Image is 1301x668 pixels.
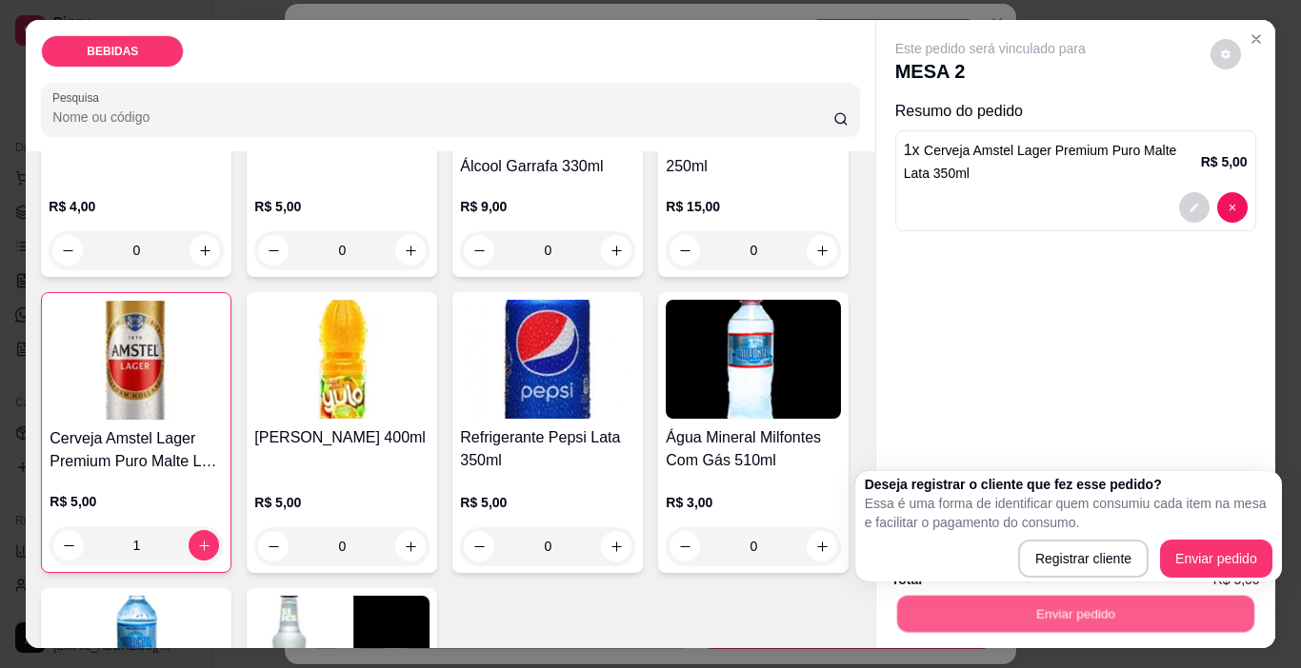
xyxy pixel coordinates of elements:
button: decrease-product-quantity [53,530,84,560]
button: increase-product-quantity [601,531,631,561]
h4: [PERSON_NAME] 400ml [254,426,430,449]
p: Resumo do pedido [895,100,1256,123]
button: increase-product-quantity [601,235,631,265]
button: decrease-product-quantity [258,531,289,561]
p: Essa é uma forma de identificar quem consumiu cada item na mesa e facilitar o pagamento do consumo. [865,494,1272,532]
button: Enviar pedido [896,596,1253,633]
button: Close [1241,24,1271,54]
p: R$ 9,00 [460,197,635,216]
p: R$ 3,00 [666,493,841,512]
p: R$ 5,00 [50,492,223,511]
input: Pesquisa [52,108,833,127]
h4: Cerveja Heineken Zero Álcool Garrafa 330ml [460,132,635,178]
p: 1 x [904,139,1201,185]
button: decrease-product-quantity [1211,39,1241,69]
p: R$ 5,00 [254,197,430,216]
h2: Deseja registrar o cliente que fez esse pedido? [865,475,1272,494]
p: R$ 5,00 [254,493,430,512]
h4: Energético Red Bull Lata 250ml [666,132,841,178]
button: decrease-product-quantity [258,235,289,265]
p: R$ 4,00 [49,197,224,216]
h4: Cerveja Amstel Lager Premium Puro Malte Lata 350ml [50,427,223,473]
button: Registrar cliente [1018,540,1149,578]
button: Enviar pedido [1160,540,1272,578]
button: decrease-product-quantity [464,235,494,265]
h4: Refrigerante Pepsi Lata 350ml [460,426,635,472]
strong: Total [891,572,922,587]
button: increase-product-quantity [189,530,219,560]
button: decrease-product-quantity [464,531,494,561]
p: BEBIDAS [87,44,138,59]
button: decrease-product-quantity [1217,192,1248,223]
button: decrease-product-quantity [670,235,700,265]
h4: Água Mineral Milfontes Com Gás 510ml [666,426,841,472]
img: product-image [254,300,430,419]
img: product-image [50,301,223,420]
button: decrease-product-quantity [670,531,700,561]
img: product-image [666,300,841,419]
label: Pesquisa [52,89,106,106]
button: increase-product-quantity [190,235,220,265]
p: R$ 15,00 [666,197,841,216]
span: Cerveja Amstel Lager Premium Puro Malte Lata 350ml [904,143,1177,181]
p: MESA 2 [895,58,1086,85]
button: increase-product-quantity [395,531,426,561]
button: increase-product-quantity [807,235,837,265]
button: decrease-product-quantity [52,235,83,265]
button: increase-product-quantity [395,235,426,265]
button: decrease-product-quantity [1179,192,1210,223]
img: product-image [460,300,635,419]
p: R$ 5,00 [1201,152,1248,171]
p: R$ 5,00 [460,493,635,512]
button: increase-product-quantity [807,531,837,561]
p: Este pedido será vinculado para [895,39,1086,58]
